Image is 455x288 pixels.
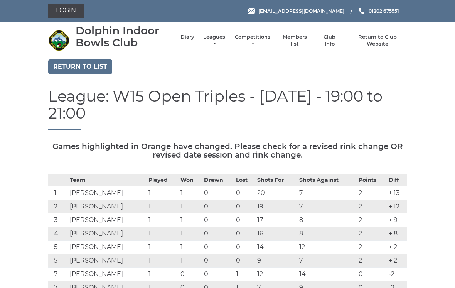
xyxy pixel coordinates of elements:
[48,30,69,51] img: Dolphin Indoor Bowls Club
[68,174,147,186] th: Team
[297,240,357,254] td: 12
[179,186,202,200] td: 1
[387,267,407,281] td: -2
[76,25,173,49] div: Dolphin Indoor Bowls Club
[179,240,202,254] td: 1
[202,174,234,186] th: Drawn
[202,227,234,240] td: 0
[357,240,386,254] td: 2
[387,213,407,227] td: + 9
[255,240,297,254] td: 14
[255,200,297,213] td: 19
[48,88,407,130] h1: League: W15 Open Triples - [DATE] - 19:00 to 21:00
[202,213,234,227] td: 0
[349,34,407,47] a: Return to Club Website
[147,227,179,240] td: 1
[48,227,68,240] td: 4
[179,174,202,186] th: Won
[297,213,357,227] td: 8
[147,213,179,227] td: 1
[202,34,226,47] a: Leagues
[357,186,386,200] td: 2
[202,254,234,267] td: 0
[255,213,297,227] td: 17
[387,227,407,240] td: + 8
[48,213,68,227] td: 3
[234,213,255,227] td: 0
[234,34,271,47] a: Competitions
[48,142,407,159] h5: Games highlighted in Orange have changed. Please check for a revised rink change OR revised date ...
[48,186,68,200] td: 1
[357,200,386,213] td: 2
[147,174,179,186] th: Played
[297,200,357,213] td: 7
[48,240,68,254] td: 5
[297,186,357,200] td: 7
[179,213,202,227] td: 1
[68,254,147,267] td: [PERSON_NAME]
[248,7,344,15] a: Email [EMAIL_ADDRESS][DOMAIN_NAME]
[234,227,255,240] td: 0
[297,267,357,281] td: 14
[179,254,202,267] td: 1
[387,240,407,254] td: + 2
[255,254,297,267] td: 9
[258,8,344,14] span: [EMAIL_ADDRESS][DOMAIN_NAME]
[48,4,84,18] a: Login
[357,174,386,186] th: Points
[255,186,297,200] td: 20
[48,267,68,281] td: 7
[180,34,194,41] a: Diary
[68,240,147,254] td: [PERSON_NAME]
[387,200,407,213] td: + 12
[387,254,407,267] td: + 2
[357,267,386,281] td: 0
[357,254,386,267] td: 2
[68,227,147,240] td: [PERSON_NAME]
[297,254,357,267] td: 7
[179,200,202,213] td: 1
[297,227,357,240] td: 8
[202,186,234,200] td: 0
[202,267,234,281] td: 0
[234,254,255,267] td: 0
[234,174,255,186] th: Lost
[68,200,147,213] td: [PERSON_NAME]
[357,227,386,240] td: 2
[179,267,202,281] td: 0
[48,59,112,74] a: Return to list
[68,213,147,227] td: [PERSON_NAME]
[234,240,255,254] td: 0
[318,34,341,47] a: Club Info
[387,174,407,186] th: Diff
[234,267,255,281] td: 1
[357,213,386,227] td: 2
[234,200,255,213] td: 0
[248,8,255,14] img: Email
[147,240,179,254] td: 1
[255,267,297,281] td: 12
[369,8,399,14] span: 01202 675551
[48,200,68,213] td: 2
[48,254,68,267] td: 5
[255,174,297,186] th: Shots For
[359,8,364,14] img: Phone us
[202,200,234,213] td: 0
[297,174,357,186] th: Shots Against
[147,267,179,281] td: 1
[68,267,147,281] td: [PERSON_NAME]
[202,240,234,254] td: 0
[68,186,147,200] td: [PERSON_NAME]
[147,200,179,213] td: 1
[179,227,202,240] td: 1
[147,186,179,200] td: 1
[278,34,310,47] a: Members list
[358,7,399,15] a: Phone us 01202 675551
[387,186,407,200] td: + 13
[255,227,297,240] td: 16
[234,186,255,200] td: 0
[147,254,179,267] td: 1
